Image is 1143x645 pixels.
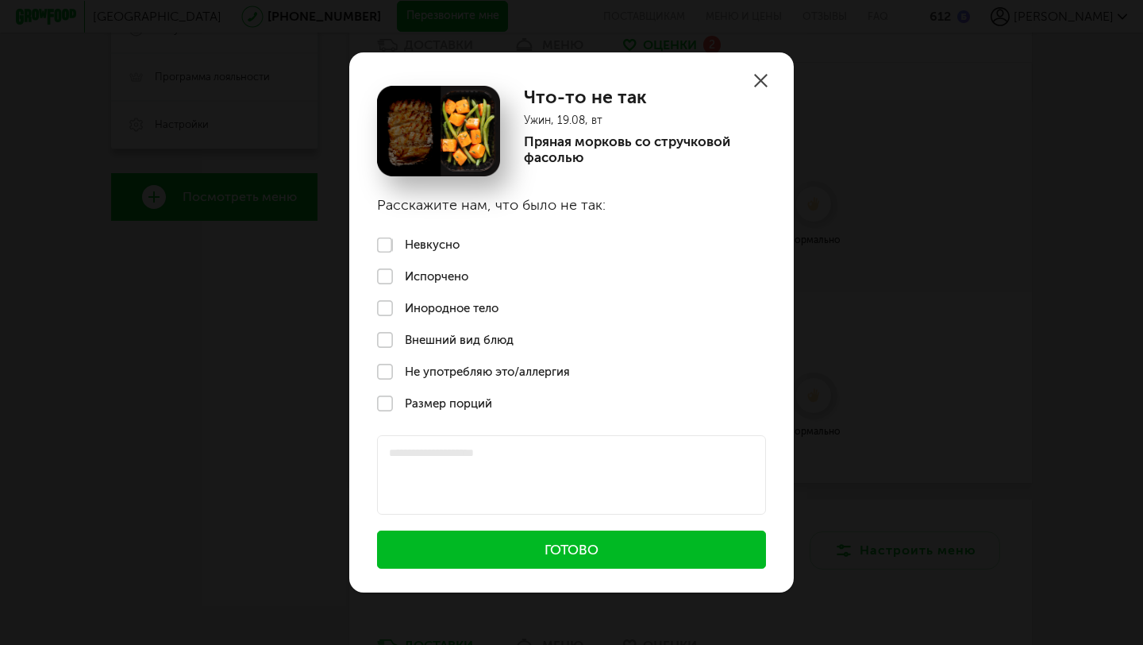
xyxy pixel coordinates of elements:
h3: Расскажите нам, что было не так: [349,176,794,230]
label: Испорчено [349,261,794,292]
label: Инородное тело [349,292,794,324]
p: Пряная морковь со стручковой фасолью [524,133,766,165]
h1: Что-то не так [524,86,766,108]
label: Внешний вид блюд [349,324,794,356]
p: Ужин, 19.08, вт [524,114,766,127]
button: Готово [377,531,766,569]
label: Размер порций [349,388,794,419]
label: Невкусно [349,230,794,261]
label: Не употребляю это/аллергия [349,356,794,388]
img: Пряная морковь со стручковой фасолью [377,86,500,176]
